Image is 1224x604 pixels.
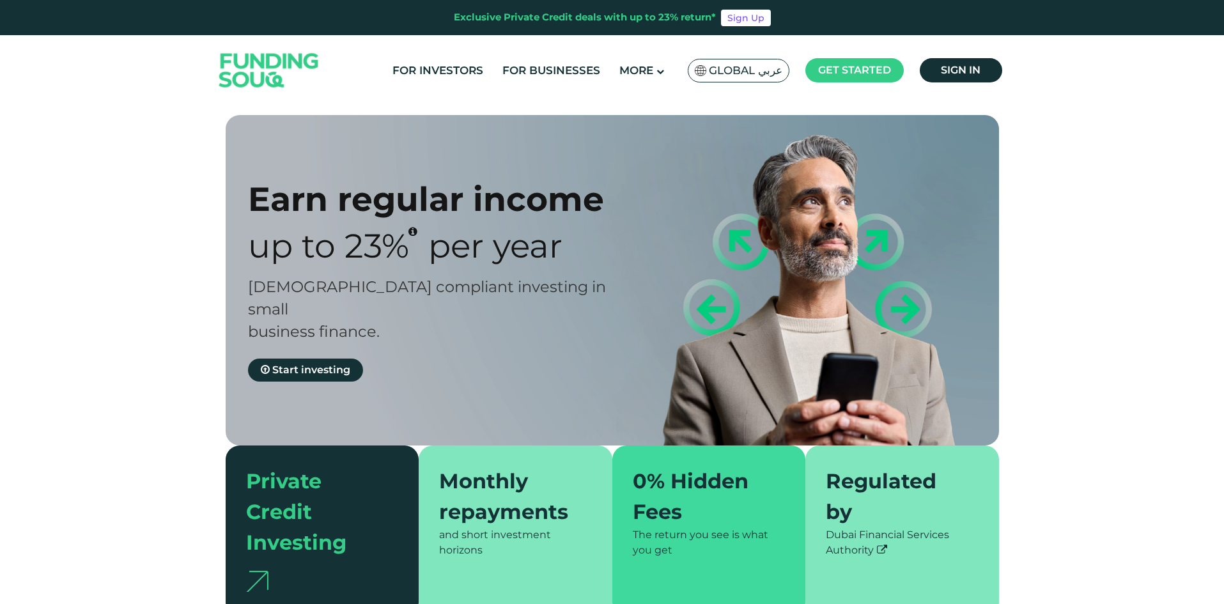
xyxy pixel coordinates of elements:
div: and short investment horizons [439,527,592,558]
span: Start investing [272,364,350,376]
span: Global عربي [709,63,782,78]
span: Sign in [941,64,980,76]
a: Start investing [248,359,363,382]
div: 0% Hidden Fees [633,466,770,527]
img: SA Flag [695,65,706,76]
a: Sign in [920,58,1002,82]
span: Per Year [428,226,562,266]
img: Logo [206,38,332,103]
div: Dubai Financial Services Authority [826,527,979,558]
span: Up to 23% [248,226,409,266]
span: Get started [818,64,891,76]
div: Exclusive Private Credit deals with up to 23% return* [454,10,716,25]
div: Private Credit Investing [246,466,383,558]
a: Sign Up [721,10,771,26]
img: arrow [246,571,268,592]
div: Earn regular income [248,179,635,219]
div: Regulated by [826,466,963,527]
i: 23% IRR (expected) ~ 15% Net yield (expected) [408,226,417,236]
a: For Investors [389,60,486,81]
span: [DEMOGRAPHIC_DATA] compliant investing in small business finance. [248,277,606,341]
div: The return you see is what you get [633,527,786,558]
span: More [619,64,653,77]
div: Monthly repayments [439,466,577,527]
a: For Businesses [499,60,603,81]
